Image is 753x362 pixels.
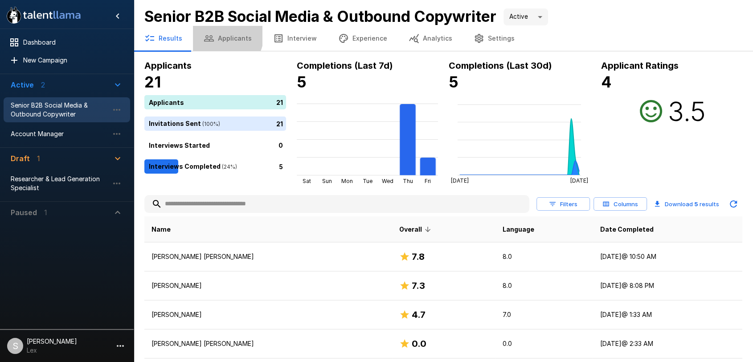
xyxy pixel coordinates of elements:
b: 21 [144,73,161,91]
tspan: Sun [322,178,332,184]
button: Applicants [193,26,262,51]
button: Columns [593,197,647,211]
tspan: Wed [382,178,393,184]
tspan: Fri [425,178,431,184]
span: Overall [399,224,434,235]
td: [DATE] @ 10:50 AM [593,242,742,271]
td: [DATE] @ 8:08 PM [593,271,742,300]
tspan: [DATE] [451,177,469,184]
b: Completions (Last 30d) [449,60,552,71]
p: [PERSON_NAME] [PERSON_NAME] [151,339,385,348]
p: [PERSON_NAME] [151,310,385,319]
h6: 7.8 [412,250,425,264]
p: [PERSON_NAME] [PERSON_NAME] [151,252,385,261]
p: 5 [279,162,283,171]
div: Active [503,8,548,25]
p: 0 [278,140,283,150]
h6: 4.7 [412,308,426,322]
b: 5 [694,200,698,208]
p: 21 [276,97,283,107]
tspan: Mon [341,178,353,184]
tspan: Thu [402,178,413,184]
button: Experience [327,26,398,51]
h6: 7.3 [412,279,425,293]
b: Senior B2B Social Media & Outbound Copywriter [144,7,496,25]
button: Analytics [398,26,463,51]
tspan: [DATE] [570,177,588,184]
button: Settings [463,26,525,51]
p: 21 [276,119,283,128]
span: Date Completed [600,224,653,235]
button: Download 5 results [651,195,723,213]
button: Updated Today - 4:34 AM [724,195,742,213]
button: Filters [536,197,590,211]
b: Completions (Last 7d) [297,60,393,71]
tspan: Tue [362,178,372,184]
td: [DATE] @ 2:33 AM [593,329,742,358]
b: 4 [601,73,612,91]
p: 7.0 [503,310,586,319]
h2: 3.5 [668,95,706,127]
span: Language [503,224,534,235]
p: [PERSON_NAME] [151,281,385,290]
tspan: Sat [303,178,311,184]
td: [DATE] @ 1:33 AM [593,300,742,329]
b: Applicant Ratings [601,60,679,71]
b: 5 [297,73,307,91]
b: Applicants [144,60,192,71]
button: Results [134,26,193,51]
h6: 0.0 [412,337,426,351]
p: 8.0 [503,252,586,261]
p: 0.0 [503,339,586,348]
span: Name [151,224,171,235]
p: 8.0 [503,281,586,290]
b: 5 [449,73,458,91]
button: Interview [262,26,327,51]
